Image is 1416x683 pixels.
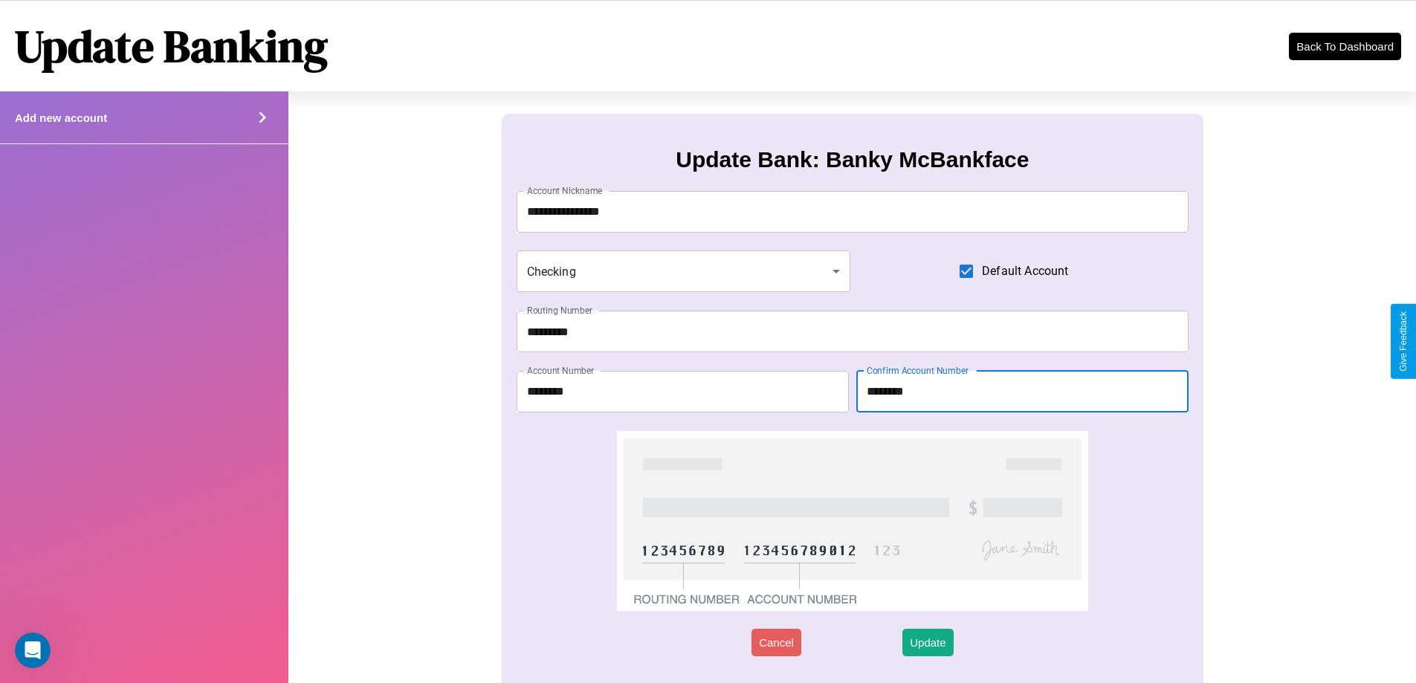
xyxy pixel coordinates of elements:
button: Back To Dashboard [1289,33,1401,60]
label: Account Number [527,364,594,377]
div: Give Feedback [1398,311,1409,372]
button: Update [902,629,953,656]
label: Account Nickname [527,184,603,197]
label: Routing Number [527,304,592,317]
div: Checking [517,250,851,292]
img: check [617,431,1087,611]
h3: Update Bank: Banky McBankface [676,147,1029,172]
button: Cancel [751,629,801,656]
iframe: Intercom live chat [15,632,51,668]
h4: Add new account [15,111,107,124]
span: Default Account [982,262,1068,280]
label: Confirm Account Number [867,364,969,377]
h1: Update Banking [15,16,328,77]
